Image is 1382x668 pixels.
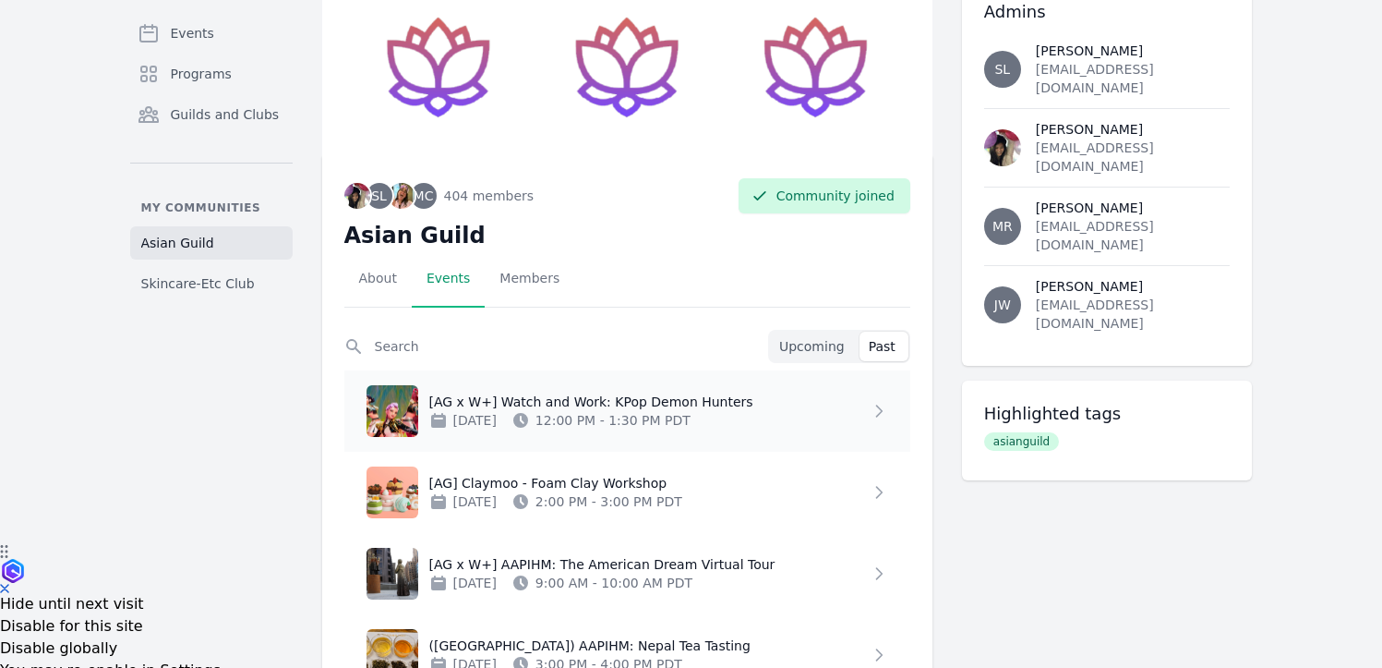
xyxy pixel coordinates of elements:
span: Events [171,24,214,43]
div: [PERSON_NAME] [1036,277,1231,296]
h3: Highlighted tags [984,403,1231,425]
a: Guilds and Clubs [130,96,293,133]
div: [EMAIL_ADDRESS][DOMAIN_NAME] [1036,139,1231,176]
span: 404 members [444,187,535,205]
div: [PERSON_NAME] [1036,120,1231,139]
div: 2:00 PM - 3:00 PM PDT [497,492,682,511]
p: ([GEOGRAPHIC_DATA]) AAPIHM: Nepal Tea Tasting [429,637,870,655]
div: [EMAIL_ADDRESS][DOMAIN_NAME] [1036,296,1231,333]
div: [DATE] [429,492,497,511]
span: Programs [171,65,232,83]
div: 9:00 AM - 10:00 AM PDT [497,574,692,592]
p: [AG x W+] Watch and Work: KPop Demon Hunters [429,393,870,411]
div: [DATE] [429,411,497,430]
input: Search [344,330,768,363]
a: [AG] Claymoo - Foam Clay Workshop[DATE]2:00 PM - 3:00 PM PDT [344,452,910,533]
a: About [344,250,412,308]
div: 12:00 PM - 1:30 PM PDT [497,411,691,430]
a: Members [485,250,574,308]
a: Skincare-Etc Club [130,267,293,300]
div: [EMAIL_ADDRESS][DOMAIN_NAME] [1036,60,1231,97]
span: JW [994,298,1011,311]
button: Upcoming [770,332,858,361]
span: Upcoming [779,337,845,356]
button: Community joined [739,178,910,213]
div: [EMAIL_ADDRESS][DOMAIN_NAME] [1036,217,1231,254]
a: Asian Guild [130,226,293,260]
span: Guilds and Clubs [171,105,280,124]
span: Skincare-Etc Club [141,274,255,293]
span: asianguild [984,432,1059,451]
span: MR [992,220,1013,233]
div: [PERSON_NAME] [1036,199,1231,217]
span: SL [371,189,387,202]
h3: Admins [984,1,1231,23]
p: [AG] Claymoo - Foam Clay Workshop [429,474,870,492]
a: Events [412,250,485,308]
span: Past [869,337,895,356]
div: [PERSON_NAME] [1036,42,1231,60]
p: [AG x W+] AAPIHM: The American Dream Virtual Tour [429,555,870,574]
a: Events [130,15,293,52]
h2: Asian Guild [344,221,910,250]
p: My communities [130,200,293,215]
span: Asian Guild [141,234,214,252]
a: [AG x W+] AAPIHM: The American Dream Virtual Tour[DATE]9:00 AM - 10:00 AM PDT [344,533,910,614]
div: [DATE] [429,574,497,592]
a: Programs [130,55,293,92]
nav: Sidebar [130,15,293,300]
span: MC [414,189,434,202]
button: Past [859,332,908,361]
a: [AG x W+] Watch and Work: KPop Demon Hunters[DATE]12:00 PM - 1:30 PM PDT [344,370,910,452]
span: SL [994,63,1010,76]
